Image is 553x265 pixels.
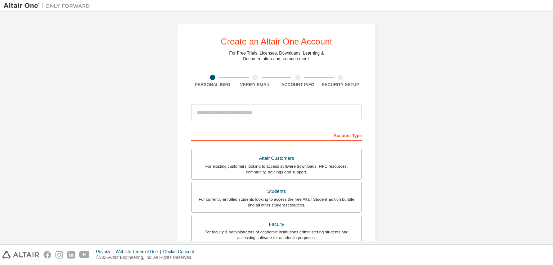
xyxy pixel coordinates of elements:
[196,186,357,196] div: Students
[196,196,357,208] div: For currently enrolled students looking to access the free Altair Student Edition bundle and all ...
[196,229,357,241] div: For faculty & administrators of academic institutions administering students and accessing softwa...
[191,129,362,141] div: Account Type
[221,37,332,46] div: Create an Altair One Account
[191,82,234,88] div: Personal Info
[44,251,51,259] img: facebook.svg
[4,2,94,9] img: Altair One
[96,249,116,255] div: Privacy
[96,255,198,261] p: © 2025 Altair Engineering, Inc. All Rights Reserved.
[276,82,319,88] div: Account Info
[234,82,277,88] div: Verify Email
[67,251,75,259] img: linkedin.svg
[116,249,163,255] div: Website Terms of Use
[55,251,63,259] img: instagram.svg
[229,50,324,62] div: For Free Trials, Licenses, Downloads, Learning & Documentation and so much more.
[319,82,362,88] div: Security Setup
[163,249,198,255] div: Cookie Consent
[196,219,357,229] div: Faculty
[196,153,357,163] div: Altair Customers
[2,251,39,259] img: altair_logo.svg
[79,251,90,259] img: youtube.svg
[196,163,357,175] div: For existing customers looking to access software downloads, HPC resources, community, trainings ...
